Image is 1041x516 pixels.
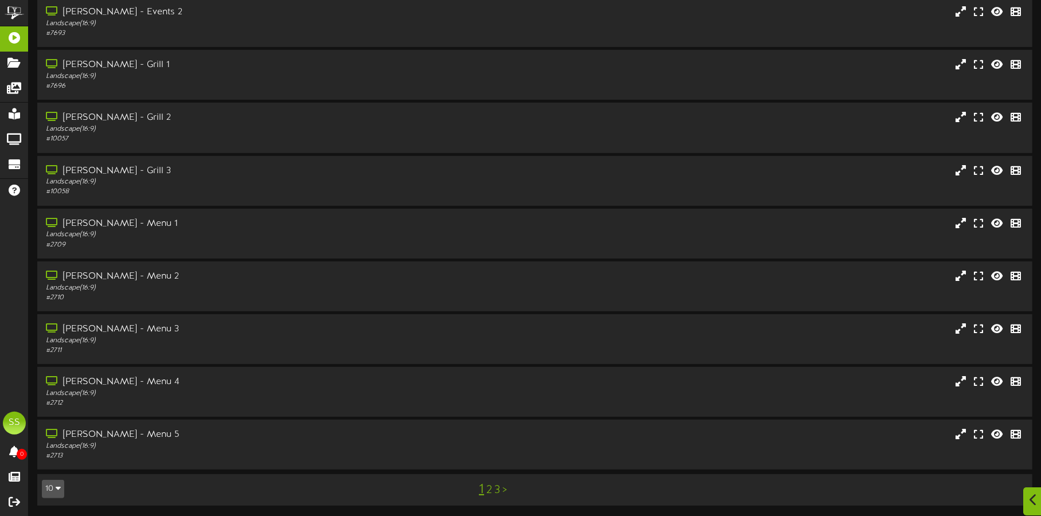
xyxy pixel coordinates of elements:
[46,19,443,29] div: Landscape ( 16:9 )
[46,29,443,38] div: # 7693
[46,72,443,81] div: Landscape ( 16:9 )
[46,398,443,408] div: # 2712
[46,240,443,250] div: # 2709
[46,323,443,336] div: [PERSON_NAME] - Menu 3
[46,346,443,355] div: # 2711
[494,484,500,497] a: 3
[502,484,507,497] a: >
[46,81,443,91] div: # 7696
[42,480,64,498] button: 10
[46,217,443,230] div: [PERSON_NAME] - Menu 1
[486,484,492,497] a: 2
[46,165,443,178] div: [PERSON_NAME] - Grill 3
[46,451,443,461] div: # 2713
[46,124,443,134] div: Landscape ( 16:9 )
[46,111,443,124] div: [PERSON_NAME] - Grill 2
[479,482,484,497] a: 1
[46,428,443,441] div: [PERSON_NAME] - Menu 5
[46,441,443,451] div: Landscape ( 16:9 )
[3,412,26,435] div: SS
[46,6,443,19] div: [PERSON_NAME] - Events 2
[46,134,443,144] div: # 10057
[46,187,443,197] div: # 10058
[46,230,443,240] div: Landscape ( 16:9 )
[46,293,443,303] div: # 2710
[46,376,443,389] div: [PERSON_NAME] - Menu 4
[17,449,27,460] span: 0
[46,336,443,346] div: Landscape ( 16:9 )
[46,283,443,293] div: Landscape ( 16:9 )
[46,58,443,72] div: [PERSON_NAME] - Grill 1
[46,389,443,398] div: Landscape ( 16:9 )
[46,270,443,283] div: [PERSON_NAME] - Menu 2
[46,177,443,187] div: Landscape ( 16:9 )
